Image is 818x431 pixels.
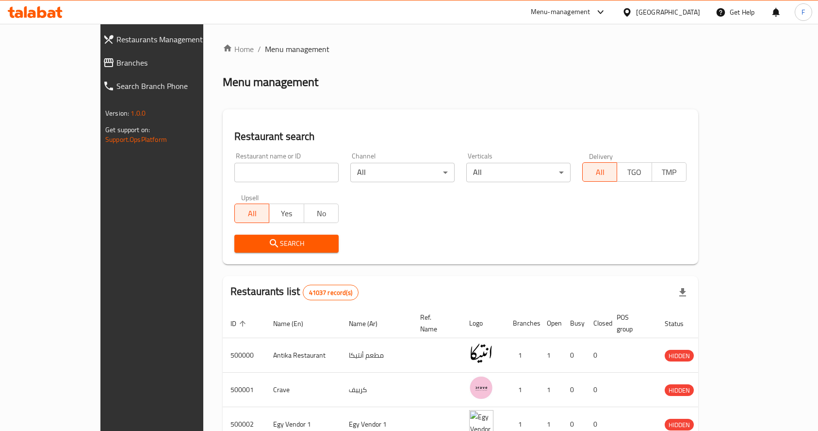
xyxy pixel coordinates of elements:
[105,123,150,136] span: Get support on:
[223,43,698,55] nav: breadcrumb
[234,235,339,253] button: Search
[230,318,249,329] span: ID
[116,57,229,69] span: Branches
[562,373,586,407] td: 0
[562,309,586,338] th: Busy
[586,373,609,407] td: 0
[589,153,613,159] label: Delivery
[223,338,265,373] td: 500000
[234,204,269,223] button: All
[116,80,229,92] span: Search Branch Phone
[223,43,254,55] a: Home
[665,318,696,329] span: Status
[116,34,229,45] span: Restaurants Management
[656,165,683,179] span: TMP
[241,194,259,201] label: Upsell
[105,107,129,120] span: Version:
[665,350,694,362] span: HIDDEN
[531,6,590,18] div: Menu-management
[234,129,687,144] h2: Restaurant search
[265,43,329,55] span: Menu management
[350,163,455,182] div: All
[273,207,300,221] span: Yes
[505,373,539,407] td: 1
[265,373,341,407] td: Crave
[505,338,539,373] td: 1
[95,51,237,74] a: Branches
[587,165,613,179] span: All
[265,338,341,373] td: Antika Restaurant
[341,373,412,407] td: كرييف
[105,133,167,146] a: Support.OpsPlatform
[562,338,586,373] td: 0
[242,238,331,250] span: Search
[466,163,571,182] div: All
[95,74,237,98] a: Search Branch Phone
[539,373,562,407] td: 1
[621,165,648,179] span: TGO
[131,107,146,120] span: 1.0.0
[617,162,652,182] button: TGO
[586,338,609,373] td: 0
[269,204,304,223] button: Yes
[95,28,237,51] a: Restaurants Management
[469,341,493,365] img: Antika Restaurant
[539,309,562,338] th: Open
[303,288,358,297] span: 41037 record(s)
[671,281,694,304] div: Export file
[802,7,805,17] span: F
[539,338,562,373] td: 1
[665,385,694,396] span: HIDDEN
[273,318,316,329] span: Name (En)
[304,204,339,223] button: No
[258,43,261,55] li: /
[341,338,412,373] td: مطعم أنتيكا
[349,318,390,329] span: Name (Ar)
[586,309,609,338] th: Closed
[223,74,318,90] h2: Menu management
[505,309,539,338] th: Branches
[582,162,617,182] button: All
[665,419,694,431] span: HIDDEN
[461,309,505,338] th: Logo
[420,311,450,335] span: Ref. Name
[652,162,687,182] button: TMP
[223,373,265,407] td: 500001
[239,207,265,221] span: All
[617,311,645,335] span: POS group
[303,285,359,300] div: Total records count
[636,7,700,17] div: [GEOGRAPHIC_DATA]
[665,419,694,431] div: HIDDEN
[308,207,335,221] span: No
[469,376,493,400] img: Crave
[234,163,339,182] input: Search for restaurant name or ID..
[230,284,359,300] h2: Restaurants list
